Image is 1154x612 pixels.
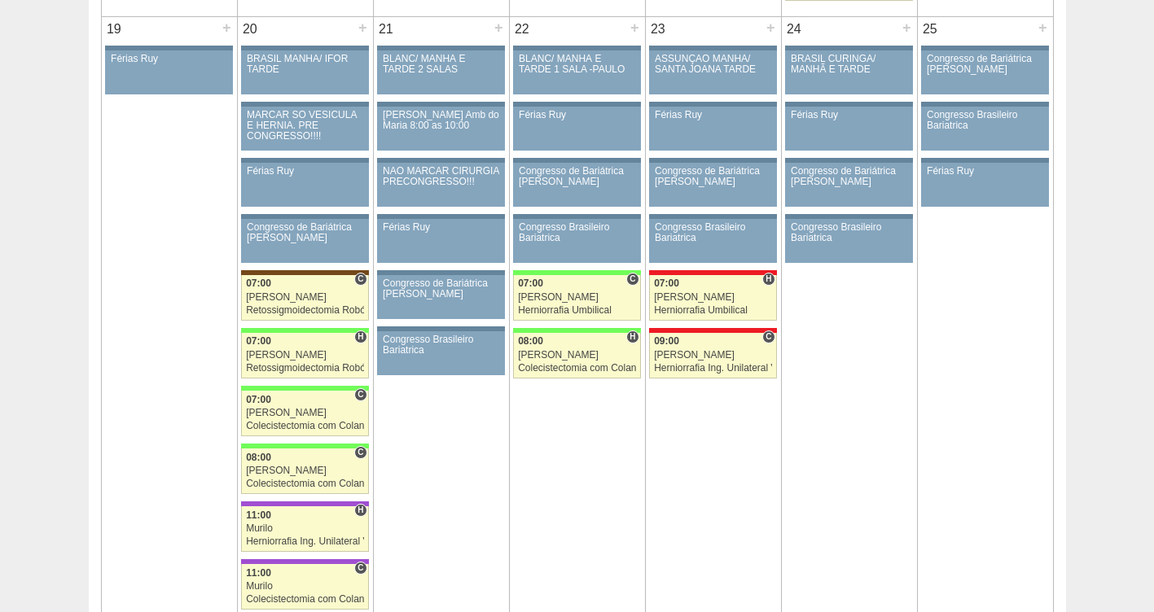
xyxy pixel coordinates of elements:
[356,17,370,38] div: +
[513,46,640,50] div: Key: Aviso
[241,163,368,207] a: Férias Ruy
[785,107,912,151] a: Férias Ruy
[1036,17,1050,38] div: +
[354,562,366,575] span: Consultório
[241,50,368,94] a: BRASIL MANHÃ/ IFOR TARDE
[374,17,399,42] div: 21
[513,107,640,151] a: Férias Ruy
[246,594,364,605] div: Colecistectomia com Colangiografia VL
[377,50,504,94] a: BLANC/ MANHÃ E TARDE 2 SALAS
[246,523,364,534] div: Murilo
[220,17,234,38] div: +
[241,559,368,564] div: Key: IFOR
[519,110,635,120] div: Férias Ruy
[377,163,504,207] a: NAO MARCAR CIRURGIA PRECONGRESSO!!!
[785,219,912,263] a: Congresso Brasileiro Bariatrica
[513,102,640,107] div: Key: Aviso
[518,305,636,316] div: Herniorrafia Umbilical
[102,17,127,42] div: 19
[927,166,1043,177] div: Férias Ruy
[628,17,642,38] div: +
[518,278,543,289] span: 07:00
[513,50,640,94] a: BLANC/ MANHÃ E TARDE 1 SALA -PAULO
[377,46,504,50] div: Key: Aviso
[513,333,640,378] a: H 08:00 [PERSON_NAME] Colecistectomia com Colangiografia VL
[513,163,640,207] a: Congresso de Bariátrica [PERSON_NAME]
[247,222,363,243] div: Congresso de Bariátrica [PERSON_NAME]
[785,46,912,50] div: Key: Aviso
[241,564,368,610] a: C 11:00 Murilo Colecistectomia com Colangiografia VL
[246,305,364,316] div: Retossigmoidectomia Robótica
[785,158,912,163] div: Key: Aviso
[383,54,499,75] div: BLANC/ MANHÃ E TARDE 2 SALAS
[246,536,364,547] div: Herniorrafia Ing. Unilateral VL
[247,166,363,177] div: Férias Ruy
[238,17,263,42] div: 20
[377,158,504,163] div: Key: Aviso
[654,335,679,347] span: 09:00
[764,17,778,38] div: +
[518,350,636,361] div: [PERSON_NAME]
[518,292,636,303] div: [PERSON_NAME]
[241,333,368,378] a: H 07:00 [PERSON_NAME] Retossigmoidectomia Robótica
[354,330,366,343] span: Hospital
[246,509,271,521] span: 11:00
[247,54,363,75] div: BRASIL MANHÃ/ IFOR TARDE
[900,17,914,38] div: +
[921,46,1048,50] div: Key: Aviso
[921,158,1048,163] div: Key: Aviso
[655,222,771,243] div: Congresso Brasileiro Bariatrica
[377,219,504,263] a: Férias Ruy
[383,166,499,187] div: NAO MARCAR CIRURGIA PRECONGRESSO!!!
[518,335,543,347] span: 08:00
[247,110,363,142] div: MARCAR SÓ VESICULA E HERNIA. PRE CONGRESSO!!!!
[241,506,368,552] a: H 11:00 Murilo Herniorrafia Ing. Unilateral VL
[241,448,368,494] a: C 08:00 [PERSON_NAME] Colecistectomia com Colangiografia VL
[519,54,635,75] div: BLANC/ MANHÃ E TARDE 1 SALA -PAULO
[241,444,368,448] div: Key: Brasil
[241,501,368,506] div: Key: IFOR
[655,54,771,75] div: ASSUNÇÃO MANHÃ/ SANTA JOANA TARDE
[918,17,943,42] div: 25
[246,335,271,347] span: 07:00
[354,388,366,401] span: Consultório
[927,110,1043,131] div: Congresso Brasileiro Bariatrica
[791,222,907,243] div: Congresso Brasileiro Bariatrica
[785,214,912,219] div: Key: Aviso
[241,46,368,50] div: Key: Aviso
[241,391,368,436] a: C 07:00 [PERSON_NAME] Colecistectomia com Colangiografia VL
[377,275,504,319] a: Congresso de Bariátrica [PERSON_NAME]
[377,270,504,275] div: Key: Aviso
[105,46,232,50] div: Key: Aviso
[649,333,776,378] a: C 09:00 [PERSON_NAME] Herniorrafia Ing. Unilateral VL
[654,350,772,361] div: [PERSON_NAME]
[241,386,368,391] div: Key: Brasil
[246,394,271,405] span: 07:00
[785,102,912,107] div: Key: Aviso
[649,328,776,333] div: Key: Assunção
[354,273,366,286] span: Consultório
[791,54,907,75] div: BRASIL CURINGA/ MANHÃ E TARDE
[241,219,368,263] a: Congresso de Bariátrica [PERSON_NAME]
[246,567,271,579] span: 11:00
[241,102,368,107] div: Key: Aviso
[246,408,364,418] div: [PERSON_NAME]
[519,222,635,243] div: Congresso Brasileiro Bariatrica
[246,350,364,361] div: [PERSON_NAME]
[377,326,504,331] div: Key: Aviso
[921,163,1048,207] a: Férias Ruy
[241,275,368,321] a: C 07:00 [PERSON_NAME] Retossigmoidectomia Robótica
[649,163,776,207] a: Congresso de Bariátrica [PERSON_NAME]
[626,330,638,343] span: Hospital
[649,158,776,163] div: Key: Aviso
[241,107,368,151] a: MARCAR SÓ VESICULA E HERNIA. PRE CONGRESSO!!!!
[246,278,271,289] span: 07:00
[241,270,368,275] div: Key: Santa Joana
[513,270,640,275] div: Key: Brasil
[246,292,364,303] div: [PERSON_NAME]
[241,214,368,219] div: Key: Aviso
[782,17,807,42] div: 24
[241,328,368,333] div: Key: Brasil
[649,46,776,50] div: Key: Aviso
[921,107,1048,151] a: Congresso Brasileiro Bariatrica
